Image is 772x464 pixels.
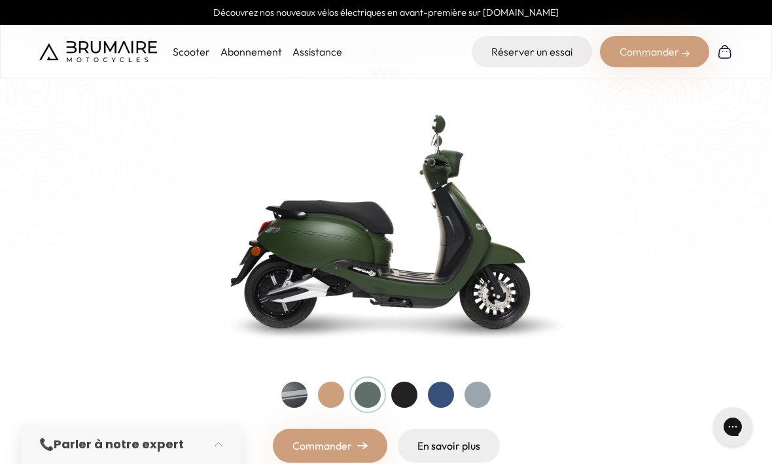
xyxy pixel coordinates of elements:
a: Commander [273,429,387,463]
a: Abonnement [220,45,282,58]
iframe: Gorgias live chat messenger [707,403,759,451]
div: Commander [600,36,709,67]
a: Assistance [292,45,342,58]
img: Brumaire Motocycles [39,41,157,62]
a: Réserver un essai [472,36,592,67]
img: Panier [717,44,733,59]
a: En savoir plus [398,429,500,463]
img: right-arrow-2.png [682,50,690,58]
p: Scooter [173,44,210,59]
img: right-arrow.png [357,442,368,450]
